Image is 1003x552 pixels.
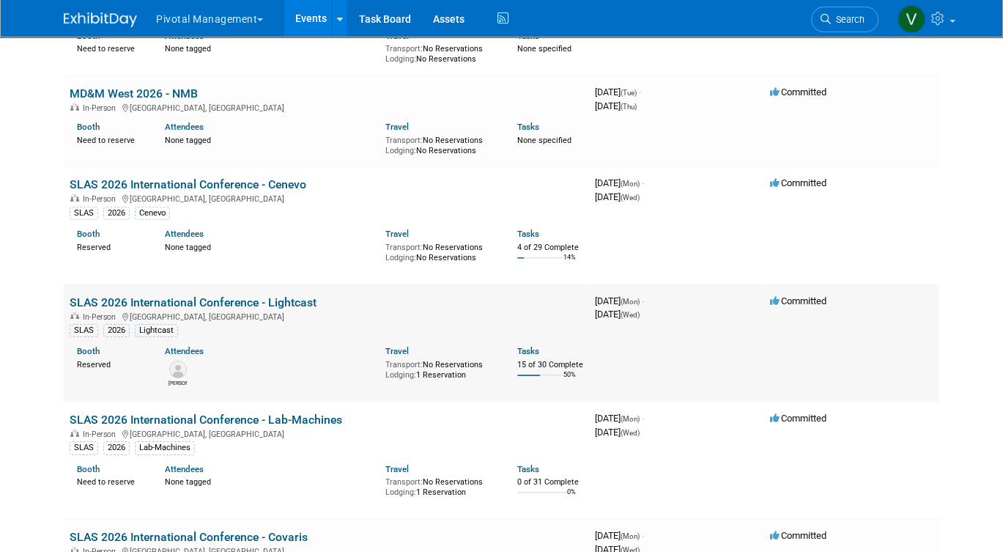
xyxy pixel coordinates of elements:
[642,295,644,306] span: -
[77,464,100,474] a: Booth
[385,122,409,132] a: Travel
[642,177,644,188] span: -
[385,487,416,497] span: Lodging:
[70,87,198,100] a: MD&M West 2026 - NMB
[77,133,143,146] div: Need to reserve
[385,31,409,41] a: Travel
[621,429,640,437] span: (Wed)
[135,324,178,337] div: Lightcast
[595,413,644,424] span: [DATE]
[70,413,342,427] a: SLAS 2026 International Conference - Lab-Machines
[517,477,583,487] div: 0 of 31 Complete
[385,474,495,497] div: No Reservations 1 Reservation
[385,146,416,155] span: Lodging:
[165,346,204,356] a: Attendees
[135,441,195,455] div: Lab-Machines
[831,14,865,25] span: Search
[165,31,204,41] a: Attendees
[70,441,98,455] div: SLAS
[135,207,170,220] div: Cenevo
[595,530,644,541] span: [DATE]
[385,240,495,262] div: No Reservations No Reservations
[385,370,416,380] span: Lodging:
[595,427,640,438] span: [DATE]
[517,243,583,253] div: 4 of 29 Complete
[621,532,640,540] span: (Mon)
[83,194,120,204] span: In-Person
[77,229,100,239] a: Booth
[385,253,416,262] span: Lodging:
[517,464,539,474] a: Tasks
[77,41,143,54] div: Need to reserve
[385,133,495,155] div: No Reservations No Reservations
[70,207,98,220] div: SLAS
[517,136,571,145] span: None specified
[70,177,306,191] a: SLAS 2026 International Conference - Cenevo
[595,191,640,202] span: [DATE]
[70,101,583,113] div: [GEOGRAPHIC_DATA], [GEOGRAPHIC_DATA]
[77,240,143,253] div: Reserved
[567,488,576,508] td: 0%
[70,194,79,202] img: In-Person Event
[563,254,576,273] td: 14%
[70,295,317,309] a: SLAS 2026 International Conference - Lightcast
[770,530,826,541] span: Committed
[563,371,576,391] td: 50%
[70,427,583,439] div: [GEOGRAPHIC_DATA], [GEOGRAPHIC_DATA]
[165,474,374,487] div: None tagged
[621,194,640,202] span: (Wed)
[385,464,409,474] a: Travel
[385,41,495,64] div: No Reservations No Reservations
[165,240,374,253] div: None tagged
[621,89,637,97] span: (Tue)
[83,312,120,322] span: In-Person
[70,324,98,337] div: SLAS
[517,360,583,370] div: 15 of 30 Complete
[385,229,409,239] a: Travel
[621,311,640,319] span: (Wed)
[165,122,204,132] a: Attendees
[70,430,79,437] img: In-Person Event
[770,413,826,424] span: Committed
[385,54,416,64] span: Lodging:
[103,207,130,220] div: 2026
[770,87,826,97] span: Committed
[385,44,423,54] span: Transport:
[70,530,308,544] a: SLAS 2026 International Conference - Covaris
[595,309,640,320] span: [DATE]
[385,477,423,487] span: Transport:
[639,87,641,97] span: -
[70,103,79,111] img: In-Person Event
[642,530,644,541] span: -
[103,324,130,337] div: 2026
[169,378,187,387] div: Rajen Mistry
[517,346,539,356] a: Tasks
[517,44,571,54] span: None specified
[103,441,130,455] div: 2026
[165,464,204,474] a: Attendees
[165,133,374,146] div: None tagged
[77,31,100,41] a: Booth
[595,100,637,111] span: [DATE]
[595,87,641,97] span: [DATE]
[385,360,423,369] span: Transport:
[77,122,100,132] a: Booth
[517,229,539,239] a: Tasks
[70,192,583,204] div: [GEOGRAPHIC_DATA], [GEOGRAPHIC_DATA]
[385,357,495,380] div: No Reservations 1 Reservation
[169,361,187,378] img: Rajen Mistry
[642,413,644,424] span: -
[385,136,423,145] span: Transport:
[517,122,539,132] a: Tasks
[83,430,120,439] span: In-Person
[621,298,640,306] span: (Mon)
[621,103,637,111] span: (Thu)
[770,177,826,188] span: Committed
[385,346,409,356] a: Travel
[77,346,100,356] a: Booth
[770,295,826,306] span: Committed
[70,310,583,322] div: [GEOGRAPHIC_DATA], [GEOGRAPHIC_DATA]
[77,474,143,487] div: Need to reserve
[64,12,137,27] img: ExhibitDay
[621,415,640,423] span: (Mon)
